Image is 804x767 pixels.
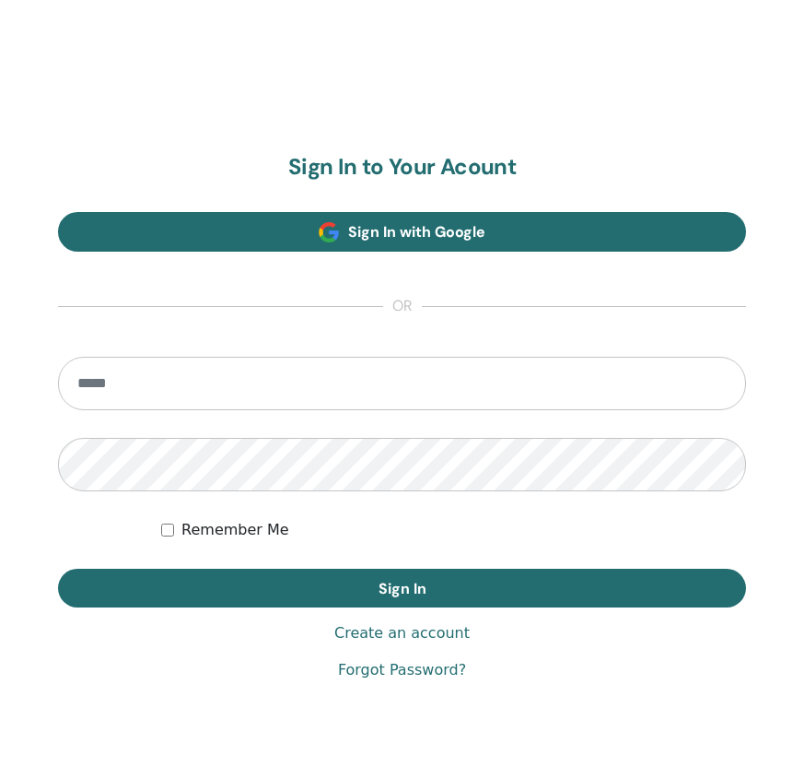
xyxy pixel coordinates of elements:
button: Sign In [58,569,746,608]
a: Sign In with Google [58,212,746,252]
div: Keep me authenticated indefinitely or until I manually logout [161,519,746,541]
h2: Sign In to Your Acount [58,154,746,181]
a: Forgot Password? [338,659,466,681]
span: Sign In [379,579,426,598]
span: Sign In with Google [348,222,485,242]
span: or [383,296,422,318]
a: Create an account [334,622,470,644]
label: Remember Me [181,519,289,541]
